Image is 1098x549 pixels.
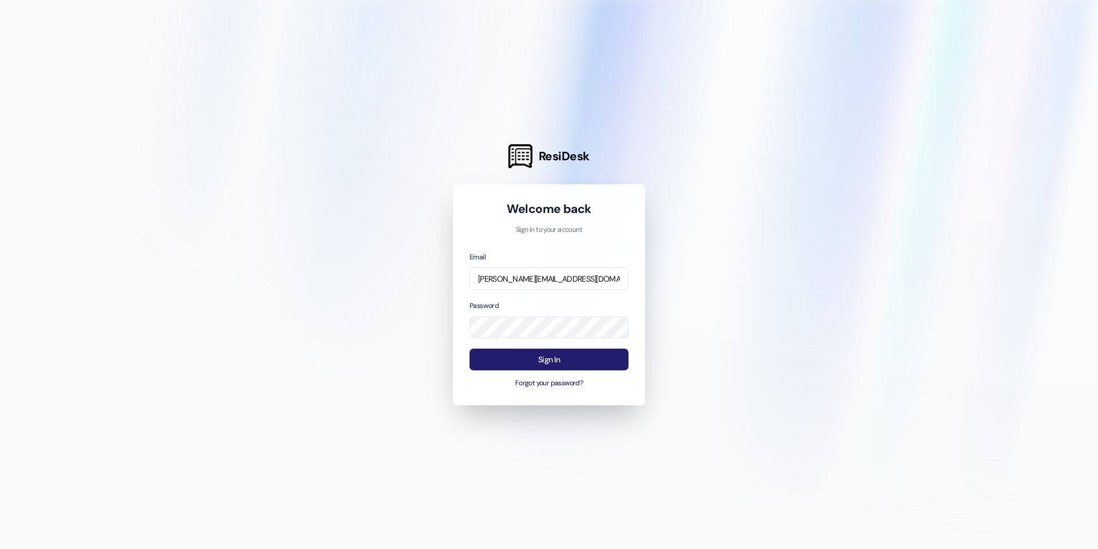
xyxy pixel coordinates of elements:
h1: Welcome back [470,201,628,217]
button: Sign In [470,349,628,371]
button: Forgot your password? [470,378,628,389]
p: Sign in to your account [470,225,628,235]
label: Email [470,252,486,262]
label: Password [470,301,499,310]
input: name@example.com [470,267,628,290]
img: ResiDesk Logo [508,144,532,168]
span: ResiDesk [539,148,590,164]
